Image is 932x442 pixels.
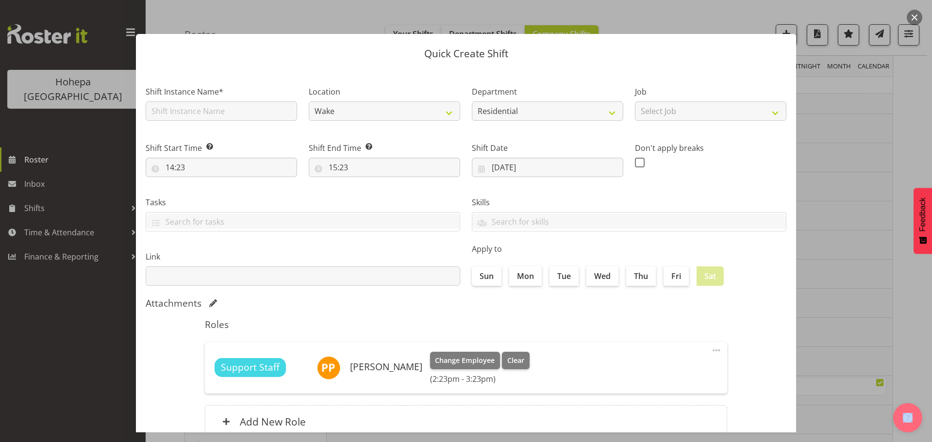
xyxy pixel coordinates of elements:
[430,374,530,384] h6: (2:23pm - 3:23pm)
[472,266,501,286] label: Sun
[146,142,297,154] label: Shift Start Time
[309,86,460,98] label: Location
[430,352,500,369] button: Change Employee
[472,196,786,208] label: Skills
[586,266,618,286] label: Wed
[350,361,422,372] h6: [PERSON_NAME]
[697,266,724,286] label: Sat
[635,142,786,154] label: Don't apply breaks
[472,214,786,229] input: Search for skills
[472,142,623,154] label: Shift Date
[240,415,306,428] h6: Add New Role
[472,86,623,98] label: Department
[146,297,201,309] h5: Attachments
[146,251,460,262] label: Link
[435,355,495,366] span: Change Employee
[221,360,280,375] span: Support Staff
[918,197,927,231] span: Feedback
[914,188,932,254] button: Feedback - Show survey
[146,158,297,177] input: Click to select...
[146,86,297,98] label: Shift Instance Name*
[472,243,786,255] label: Apply to
[635,86,786,98] label: Job
[146,49,786,59] p: Quick Create Shift
[205,319,727,330] h5: Roles
[309,158,460,177] input: Click to select...
[626,266,656,286] label: Thu
[903,413,913,423] img: help-xxl-2.png
[507,355,524,366] span: Clear
[146,214,460,229] input: Search for tasks
[317,356,340,379] img: prakriti-prakriti10436.jpg
[664,266,689,286] label: Fri
[549,266,579,286] label: Tue
[509,266,542,286] label: Mon
[502,352,530,369] button: Clear
[146,196,460,208] label: Tasks
[309,142,460,154] label: Shift End Time
[146,101,297,121] input: Shift Instance Name
[472,158,623,177] input: Click to select...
